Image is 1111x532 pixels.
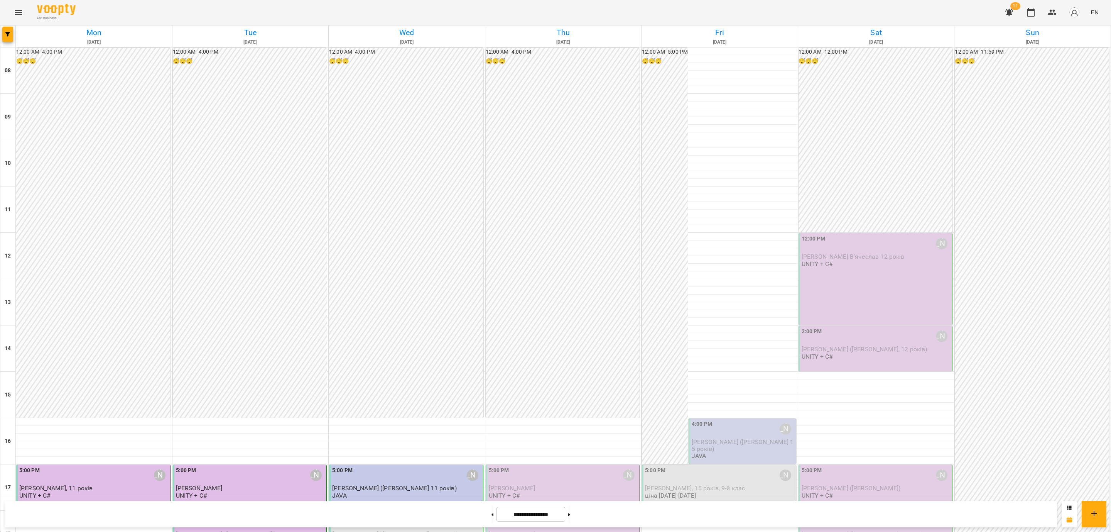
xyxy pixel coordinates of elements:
[5,66,11,75] h6: 08
[799,48,953,56] h6: 12:00 AM - 12:00 PM
[332,466,353,475] label: 5:00 PM
[486,39,640,46] h6: [DATE]
[19,485,93,492] span: [PERSON_NAME], 11 років
[802,261,833,267] p: UNITY + C#
[692,420,712,429] label: 4:00 PM
[623,469,635,481] div: Саенко Олександр Олександрович
[955,48,1109,56] h6: 12:00 AM - 11:59 PM
[176,492,207,499] p: UNITY + C#
[5,344,11,353] h6: 14
[329,57,483,66] h6: 😴😴😴
[956,27,1109,39] h6: Sun
[5,113,11,121] h6: 09
[1069,7,1080,18] img: avatar_s.png
[692,438,794,452] span: [PERSON_NAME] ([PERSON_NAME] 15 років)
[486,27,640,39] h6: Thu
[489,492,520,499] p: UNITY + C#
[332,485,457,492] span: [PERSON_NAME] ([PERSON_NAME] 11 років)
[802,492,833,499] p: UNITY + C#
[330,39,484,46] h6: [DATE]
[642,57,688,66] h6: 😴😴😴
[5,437,11,446] h6: 16
[489,466,509,475] label: 5:00 PM
[956,39,1109,46] h6: [DATE]
[330,27,484,39] h6: Wed
[5,483,11,492] h6: 17
[802,485,900,492] span: [PERSON_NAME] ([PERSON_NAME])
[5,205,11,214] h6: 11
[154,469,165,481] div: Саенко Олександр Олександрович
[329,48,483,56] h6: 12:00 AM - 4:00 PM
[174,27,328,39] h6: Tue
[16,48,171,56] h6: 12:00 AM - 4:00 PM
[692,452,706,459] p: JAVA
[37,4,76,15] img: Voopty Logo
[176,466,196,475] label: 5:00 PM
[936,238,947,249] div: Саенко Олександр Олександрович
[802,235,825,243] label: 12:00 PM
[176,485,223,492] span: [PERSON_NAME]
[799,57,953,66] h6: 😴😴😴
[5,391,11,399] h6: 15
[802,327,822,336] label: 2:00 PM
[645,492,696,499] p: ціна [DATE]-[DATE]
[5,252,11,260] h6: 12
[17,27,171,39] h6: Mon
[486,48,640,56] h6: 12:00 AM - 4:00 PM
[780,423,791,435] div: Саенко Олександр Олександрович
[1087,5,1102,19] button: EN
[645,485,745,492] span: [PERSON_NAME], 15 років, 9-й клас
[174,39,328,46] h6: [DATE]
[802,466,822,475] label: 5:00 PM
[332,492,347,499] p: JAVA
[173,48,327,56] h6: 12:00 AM - 4:00 PM
[643,27,797,39] h6: Fri
[642,48,688,56] h6: 12:00 AM - 5:00 PM
[780,469,791,481] div: Саенко Олександр Олександрович
[799,39,953,46] h6: [DATE]
[643,39,797,46] h6: [DATE]
[1010,2,1020,10] span: 11
[310,469,322,481] div: Саенко Олександр Олександрович
[16,57,171,66] h6: 😴😴😴
[955,57,1109,66] h6: 😴😴😴
[489,485,535,492] span: [PERSON_NAME]
[5,298,11,307] h6: 13
[936,330,947,342] div: Саенко Олександр Олександрович
[486,57,640,66] h6: 😴😴😴
[1091,8,1099,16] span: EN
[802,253,905,260] span: [PERSON_NAME] В'ячеслав 12 років
[17,39,171,46] h6: [DATE]
[37,16,76,21] span: For Business
[173,57,327,66] h6: 😴😴😴
[799,27,953,39] h6: Sat
[802,353,833,360] p: UNITY + C#
[936,469,947,481] div: Саенко Олександр Олександрович
[19,492,51,499] p: UNITY + C#
[467,469,478,481] div: Саенко Олександр Олександрович
[802,346,927,353] span: [PERSON_NAME] ([PERSON_NAME], 12 років)
[5,159,11,168] h6: 10
[9,3,28,22] button: Menu
[645,466,665,475] label: 5:00 PM
[19,466,40,475] label: 5:00 PM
